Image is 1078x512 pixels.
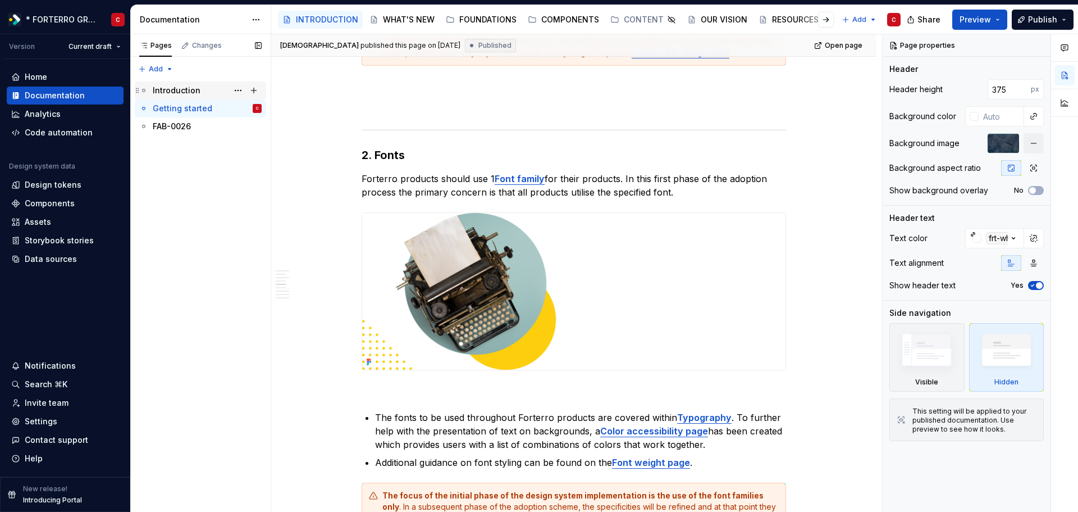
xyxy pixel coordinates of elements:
div: Show background overlay [889,185,988,196]
div: Side navigation [889,307,951,319]
p: Additional guidance on font styling can be found on the . [375,456,786,469]
div: Notifications [25,360,76,371]
a: Color accessibility page [600,425,708,437]
a: Analytics [7,105,124,123]
button: Share [901,10,948,30]
button: Notifications [7,357,124,375]
a: Introduction [135,81,266,99]
a: Home [7,68,124,86]
div: Header text [889,212,935,224]
div: C [256,103,259,114]
div: C [892,15,896,24]
p: The fonts to be used throughout Forterro products are covered within . To further help with the p... [375,411,786,451]
label: Yes [1011,281,1024,290]
div: Help [25,453,43,464]
a: COMPONENTS [523,11,604,29]
div: Page tree [278,8,836,31]
div: Home [25,71,47,83]
div: This setting will be applied to your published documentation. Use preview to see how it looks. [912,407,1036,434]
a: Getting startedC [135,99,266,117]
div: Introduction [153,85,200,96]
a: Storybook stories [7,232,124,250]
span: Add [149,65,163,74]
div: Documentation [25,90,85,101]
img: 19b433f1-4eb9-4ddc-9788-ff6ca78edb97.png [8,13,21,26]
div: * FORTERRO GROUP * [26,14,98,25]
div: Design tokens [25,179,81,191]
button: Publish [1012,10,1074,30]
a: RESOURCES [754,11,823,29]
a: Code automation [7,124,124,142]
div: Documentation [140,14,246,25]
div: Assets [25,216,51,228]
button: Add [135,61,177,77]
span: Add [852,15,866,24]
div: frt-white-500 [986,232,1040,244]
button: frt-white-500 [965,228,1024,248]
a: Font weight page [612,457,690,468]
a: Typography [677,412,732,423]
button: Contact support [7,431,124,449]
div: Background aspect ratio [889,162,981,174]
span: Published [478,41,511,50]
span: Publish [1028,14,1057,25]
h3: 2. Fonts [362,147,786,163]
a: Components [7,194,124,212]
div: CONTENT [624,14,664,25]
a: WHAT'S NEW [365,11,439,29]
p: Introducing Portal [23,496,82,505]
a: Assets [7,213,124,231]
div: Search ⌘K [25,379,67,390]
img: 33bb3674-7297-4fa6-98f5-95a6d5865b5b.png [362,213,785,370]
strong: The focus of the initial phase of the design system implementation is the use of the font familie... [382,491,765,511]
div: OUR VISION [701,14,747,25]
div: Components [25,198,75,209]
a: Design tokens [7,176,124,194]
a: FAB-0026 [135,117,266,135]
button: Help [7,450,124,468]
p: New release! [23,484,67,493]
div: Header height [889,84,943,95]
a: Invite team [7,394,124,412]
div: RESOURCES [772,14,819,25]
a: OUR VISION [683,11,752,29]
div: Background image [889,138,960,149]
div: Header [889,64,918,75]
div: Hidden [994,378,1018,387]
div: Analytics [25,108,61,120]
a: Documentation [7,87,124,105]
div: Visible [889,323,965,392]
div: Settings [25,416,57,427]
span: Share [917,14,940,25]
div: INTRODUCTION [296,14,358,25]
button: Current draft [63,39,126,55]
button: Add [838,12,880,28]
div: Version [9,42,35,51]
div: Changes [192,41,222,50]
p: px [1031,85,1039,94]
div: Invite team [25,397,68,409]
div: FAB-0026 [153,121,191,132]
a: CONTENT [606,11,680,29]
div: COMPONENTS [541,14,599,25]
div: WHAT'S NEW [383,14,435,25]
button: Preview [952,10,1007,30]
div: Data sources [25,253,77,265]
div: Text color [889,233,928,244]
a: FOUNDATIONS [441,11,521,29]
input: Auto [979,106,1024,126]
div: Page tree [135,81,266,135]
div: Pages [139,41,172,50]
div: Storybook stories [25,235,94,246]
div: published this page on [DATE] [360,41,460,50]
button: * FORTERRO GROUP *C [2,7,128,31]
a: Font family [495,173,545,184]
label: No [1014,186,1024,195]
div: Getting started [153,103,212,114]
a: Settings [7,413,124,431]
span: Preview [960,14,991,25]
